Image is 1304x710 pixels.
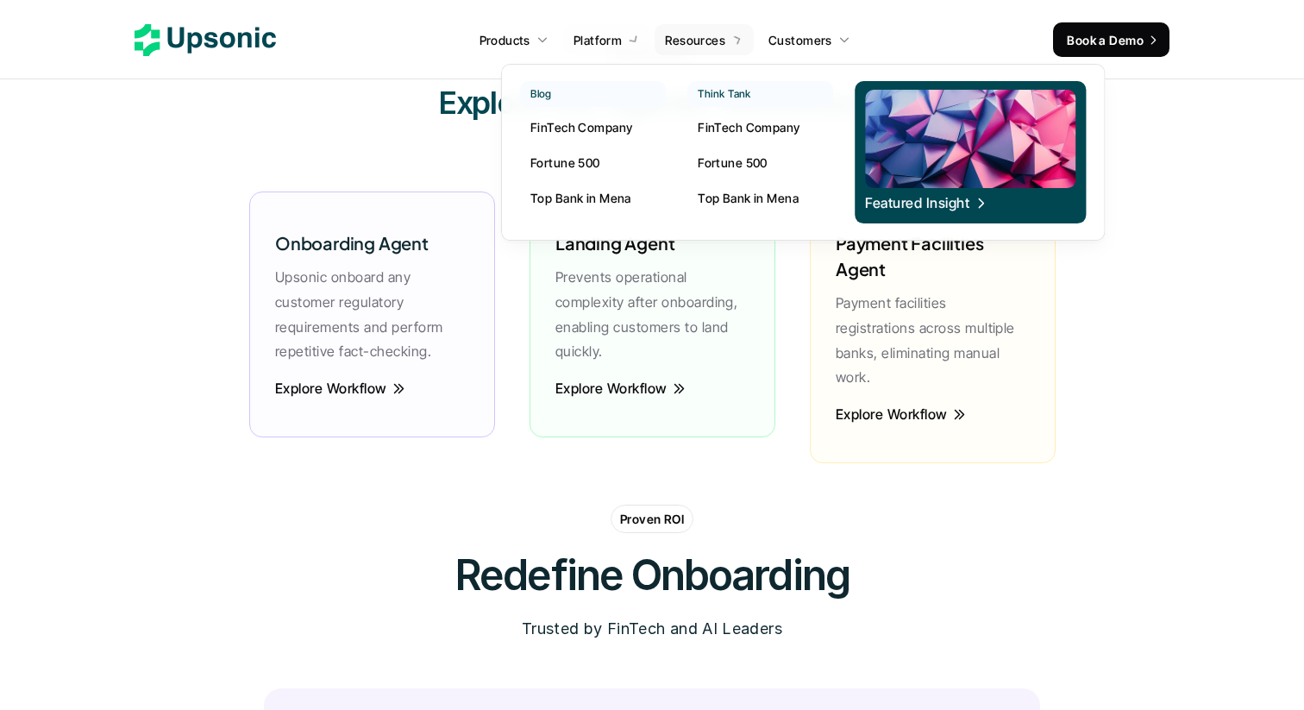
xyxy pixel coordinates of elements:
[393,81,911,124] h3: Explore Our Agentic Workflows
[687,147,833,178] a: Fortune 500
[698,189,799,207] p: Top Bank in Mena
[836,230,1030,282] h6: Payment Facilities Agent
[275,265,469,364] p: Upsonic onboard any customer regulatory requirements and perform repetitive fact-checking.
[393,546,911,604] h2: Redefine Onboarding
[836,291,1030,390] p: Payment facilities registrations across multiple banks, eliminating manual work.
[698,154,768,172] p: Fortune 500
[469,24,559,55] a: Products
[855,81,1086,223] a: Featured Insight
[522,617,782,642] p: Trusted by FinTech and AI Leaders
[687,111,833,142] a: FinTech Company
[530,88,552,100] p: Blog
[530,154,600,172] p: Fortune 500
[275,230,429,256] h6: Onboarding Agent
[768,31,832,49] p: Customers
[698,88,751,100] p: Think Tank
[865,193,969,212] p: Featured Insight
[1067,31,1144,49] p: Book a Demo
[865,193,987,212] span: Featured Insight
[275,379,387,398] p: Explore Workflow
[836,405,948,424] p: Explore Workflow
[520,182,666,213] a: Top Bank in Mena
[574,31,622,49] p: Platform
[620,510,684,528] p: Proven ROI
[555,265,749,364] p: Prevents operational complexity after onboarding, enabling customers to land quickly.
[530,189,631,207] p: Top Bank in Mena
[555,230,674,256] h6: Landing Agent
[555,379,668,398] p: Explore Workflow
[698,118,799,136] p: FinTech Company
[530,118,632,136] p: FinTech Company
[520,111,666,142] a: FinTech Company
[665,31,725,49] p: Resources
[687,182,833,213] a: Top Bank in Mena
[480,31,530,49] p: Products
[520,147,666,178] a: Fortune 500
